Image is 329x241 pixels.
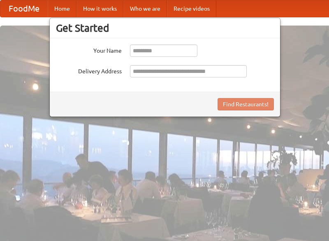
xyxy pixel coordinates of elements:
a: How it works [76,0,123,17]
a: Who we are [123,0,167,17]
label: Your Name [56,44,122,55]
label: Delivery Address [56,65,122,75]
a: Recipe videos [167,0,216,17]
h3: Get Started [56,22,274,34]
button: Find Restaurants! [218,98,274,110]
a: Home [48,0,76,17]
a: FoodMe [0,0,48,17]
